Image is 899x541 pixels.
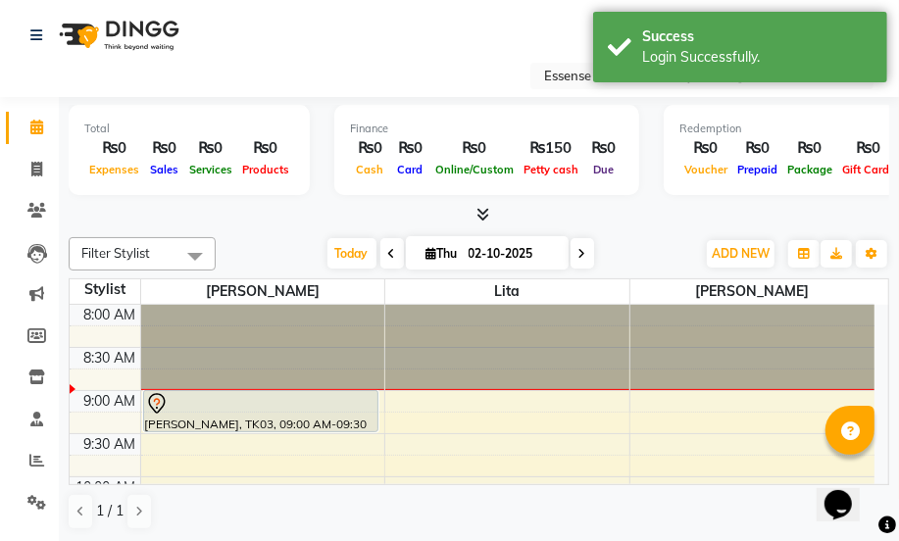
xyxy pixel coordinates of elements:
[144,137,184,160] div: ₨0
[70,279,140,300] div: Stylist
[707,240,774,268] button: ADD NEW
[588,163,619,176] span: Due
[385,279,629,304] span: Lita
[583,137,624,160] div: ₨0
[84,137,144,160] div: ₨0
[237,137,294,160] div: ₨0
[782,163,837,176] span: Package
[679,163,732,176] span: Voucher
[393,163,428,176] span: Card
[817,463,879,521] iframe: chat widget
[350,121,624,137] div: Finance
[184,137,237,160] div: ₨0
[350,137,390,160] div: ₨0
[430,137,519,160] div: ₨0
[679,137,732,160] div: ₨0
[519,137,583,160] div: ₨150
[50,8,184,63] img: logo
[422,246,463,261] span: Thu
[642,47,873,68] div: Login Successfully.
[237,163,294,176] span: Products
[390,137,430,160] div: ₨0
[84,121,294,137] div: Total
[430,163,519,176] span: Online/Custom
[80,391,140,412] div: 9:00 AM
[73,477,140,498] div: 10:00 AM
[84,163,144,176] span: Expenses
[782,137,837,160] div: ₨0
[80,434,140,455] div: 9:30 AM
[80,305,140,325] div: 8:00 AM
[463,239,561,269] input: 2025-10-02
[184,163,237,176] span: Services
[630,279,874,304] span: [PERSON_NAME]
[642,26,873,47] div: Success
[712,246,770,261] span: ADD NEW
[732,137,782,160] div: ₨0
[519,163,583,176] span: Petty cash
[732,163,782,176] span: Prepaid
[352,163,389,176] span: Cash
[96,501,124,521] span: 1 / 1
[81,245,150,261] span: Filter Stylist
[145,163,183,176] span: Sales
[80,348,140,369] div: 8:30 AM
[327,238,376,269] span: Today
[144,391,377,431] div: [PERSON_NAME], TK03, 09:00 AM-09:30 AM, Men & Kid Cut
[141,279,385,304] span: [PERSON_NAME]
